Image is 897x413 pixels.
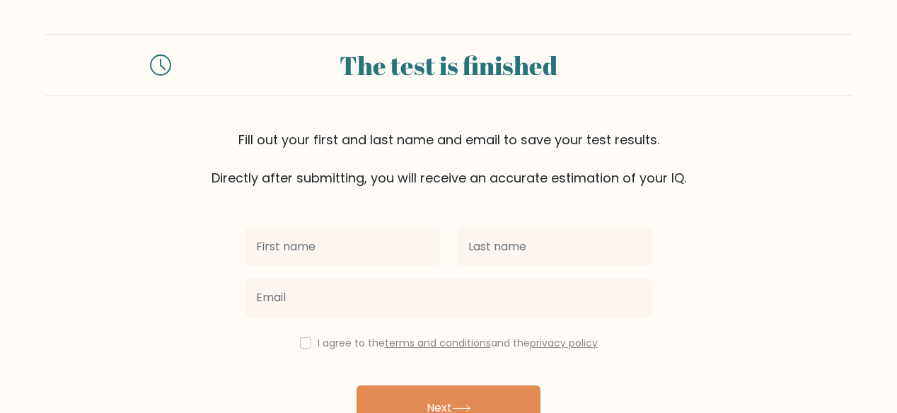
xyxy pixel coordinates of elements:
a: privacy policy [530,336,598,350]
label: I agree to the and the [318,336,598,350]
a: terms and conditions [385,336,491,350]
input: Last name [457,227,652,267]
div: The test is finished [188,46,709,84]
input: Email [245,278,652,318]
div: Fill out your first and last name and email to save your test results. Directly after submitting,... [45,130,852,187]
input: First name [245,227,440,267]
